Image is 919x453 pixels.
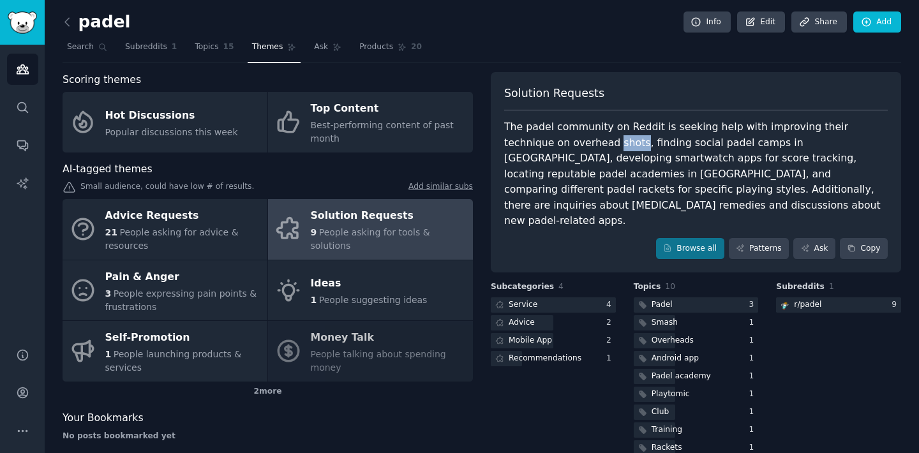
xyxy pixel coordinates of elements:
span: 20 [411,41,422,53]
span: Subreddits [125,41,167,53]
a: Ask [793,238,835,260]
a: Top ContentBest-performing content of past month [268,92,473,152]
div: Padel academy [652,371,711,382]
a: Android app1 [634,351,759,367]
div: 1 [749,406,759,418]
button: Copy [840,238,888,260]
div: 9 [892,299,901,311]
div: 1 [749,424,759,436]
a: Service4 [491,297,616,313]
div: Service [509,299,537,311]
a: Patterns [729,238,789,260]
a: Solution Requests9People asking for tools & solutions [268,199,473,260]
span: Topics [634,281,661,293]
div: Training [652,424,682,436]
a: Smash1 [634,315,759,331]
a: Search [63,37,112,63]
a: Edit [737,11,785,33]
span: Products [359,41,393,53]
span: AI-tagged themes [63,161,153,177]
span: Best-performing content of past month [311,120,454,144]
span: 21 [105,227,117,237]
span: People suggesting ideas [319,295,428,305]
span: 9 [311,227,317,237]
div: Club [652,406,669,418]
div: Padel [652,299,673,311]
div: Ideas [311,274,428,294]
div: 1 [606,353,616,364]
div: 2 [606,335,616,346]
div: Small audience, could have low # of results. [63,181,473,195]
span: Ask [314,41,328,53]
span: Solution Requests [504,85,604,101]
span: 1 [105,349,112,359]
div: Pain & Anger [105,267,261,287]
span: People asking for tools & solutions [311,227,430,251]
span: Scoring themes [63,72,141,88]
span: 4 [558,282,564,291]
div: Advice [509,317,535,329]
div: The padel community on Reddit is seeking help with improving their technique on overhead shots, f... [504,119,888,229]
span: People expressing pain points & frustrations [105,288,257,312]
a: Club1 [634,405,759,420]
a: Subreddits1 [121,37,181,63]
div: Overheads [652,335,694,346]
a: Advice2 [491,315,616,331]
div: Self-Promotion [105,328,261,348]
div: Playtomic [652,389,690,400]
span: 1 [311,295,317,305]
div: 1 [749,317,759,329]
span: 1 [172,41,177,53]
div: 2 [606,317,616,329]
span: Subcategories [491,281,554,293]
a: Pain & Anger3People expressing pain points & frustrations [63,260,267,321]
a: Playtomic1 [634,387,759,403]
div: 4 [606,299,616,311]
span: 15 [223,41,234,53]
div: Mobile App [509,335,552,346]
h2: padel [63,12,131,33]
a: Info [684,11,731,33]
div: r/ padel [794,299,821,311]
a: Themes [248,37,301,63]
a: Share [791,11,846,33]
span: Your Bookmarks [63,410,144,426]
a: Mobile App2 [491,333,616,349]
a: padelr/padel9 [776,297,901,313]
div: Hot Discussions [105,105,238,126]
a: Add [853,11,901,33]
div: Android app [652,353,699,364]
div: Smash [652,317,678,329]
a: Overheads1 [634,333,759,349]
span: Themes [252,41,283,53]
div: Advice Requests [105,206,261,226]
img: padel [781,301,789,309]
span: Topics [195,41,218,53]
a: Training1 [634,422,759,438]
a: Recommendations1 [491,351,616,367]
span: Search [67,41,94,53]
div: 1 [749,353,759,364]
img: GummySearch logo [8,11,37,34]
div: No posts bookmarked yet [63,431,473,442]
a: Add similar subs [408,181,473,195]
a: Ask [310,37,346,63]
div: 1 [749,389,759,400]
a: Self-Promotion1People launching products & services [63,321,267,382]
div: 3 [749,299,759,311]
span: People asking for advice & resources [105,227,239,251]
a: Topics15 [190,37,238,63]
a: Products20 [355,37,426,63]
a: Browse all [656,238,724,260]
a: Advice Requests21People asking for advice & resources [63,199,267,260]
a: Padel3 [634,297,759,313]
div: Top Content [311,99,467,119]
div: Solution Requests [311,206,467,226]
span: 1 [829,282,834,291]
a: Ideas1People suggesting ideas [268,260,473,321]
div: Recommendations [509,353,581,364]
span: People launching products & services [105,349,242,373]
span: 10 [665,282,675,291]
div: 1 [749,371,759,382]
a: Padel academy1 [634,369,759,385]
